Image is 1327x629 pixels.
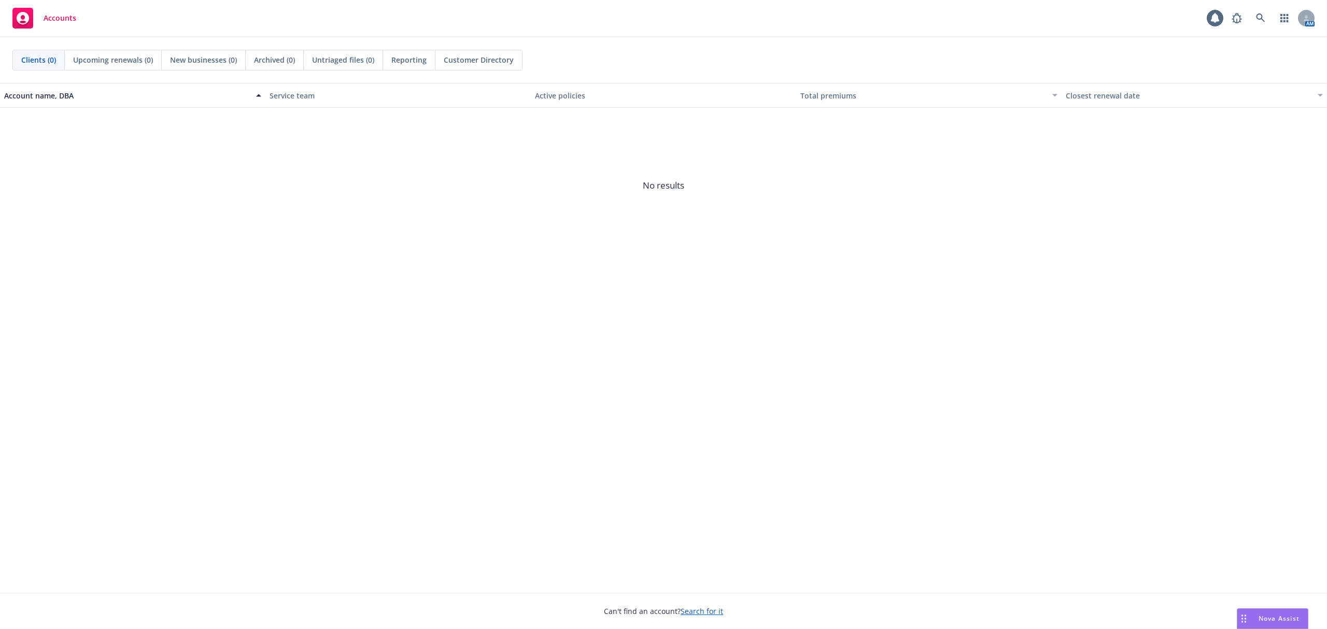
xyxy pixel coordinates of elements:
span: Untriaged files (0) [312,54,374,65]
span: New businesses (0) [170,54,237,65]
button: Closest renewal date [1062,83,1327,108]
div: Closest renewal date [1066,90,1311,101]
span: Nova Assist [1259,614,1300,623]
span: Archived (0) [254,54,295,65]
a: Report a Bug [1226,8,1247,28]
a: Switch app [1274,8,1295,28]
span: Can't find an account? [604,606,723,617]
span: Clients (0) [21,54,56,65]
div: Service team [270,90,527,101]
button: Nova Assist [1237,608,1308,629]
div: Total premiums [800,90,1046,101]
button: Active policies [531,83,796,108]
button: Total premiums [796,83,1062,108]
span: Customer Directory [444,54,514,65]
button: Service team [265,83,531,108]
div: Active policies [535,90,792,101]
span: Upcoming renewals (0) [73,54,153,65]
a: Accounts [8,4,80,33]
span: Reporting [391,54,427,65]
span: Accounts [44,14,76,22]
div: Drag to move [1237,609,1250,628]
div: Account name, DBA [4,90,250,101]
a: Search [1250,8,1271,28]
a: Search for it [681,606,723,616]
